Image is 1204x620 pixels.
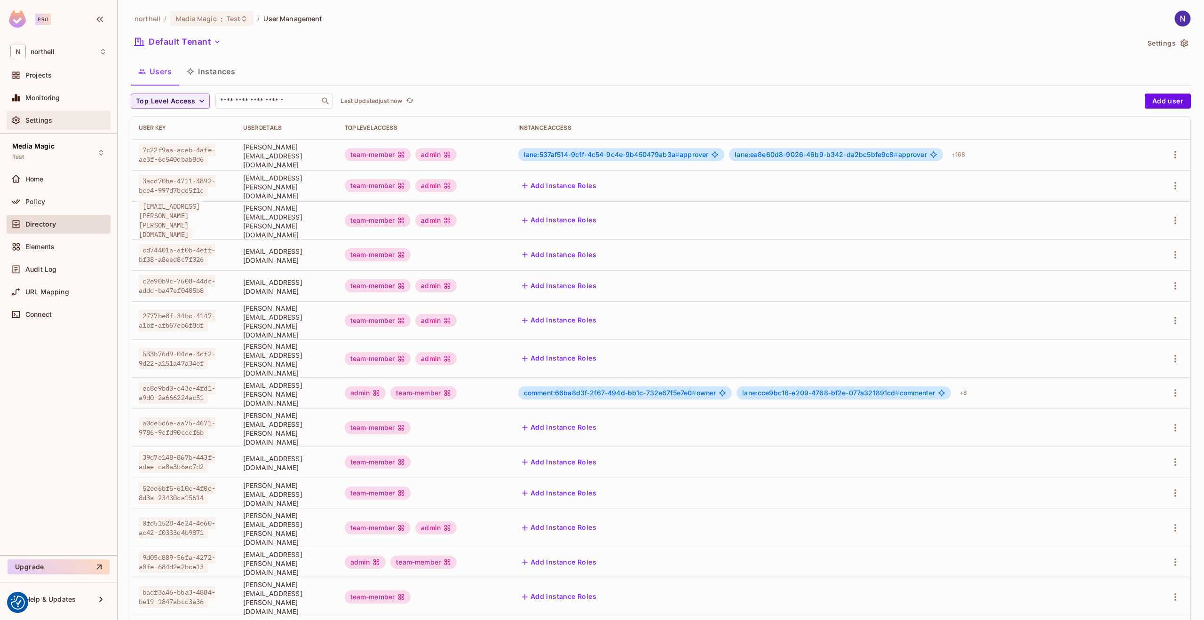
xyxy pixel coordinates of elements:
[131,34,225,49] button: Default Tenant
[25,311,52,318] span: Connect
[518,555,600,570] button: Add Instance Roles
[415,214,457,227] div: admin
[243,580,330,616] span: [PERSON_NAME][EMAIL_ADDRESS][PERSON_NAME][DOMAIN_NAME]
[139,586,215,608] span: badf3a46-bba3-4884-be19-1847abcc3a36
[139,244,215,266] span: cd74401a-af0b-4eff-bf38-a8eed8c7f026
[345,421,411,434] div: team-member
[524,150,680,158] span: lane:537af514-9c1f-4c54-9c4e-9b450479ab3a
[524,389,716,397] span: owner
[894,150,898,158] span: #
[139,451,215,473] span: 39d7e148-867b-443f-adee-da0a3b6ac7d2
[9,10,26,28] img: SReyMgAAAABJRU5ErkJggg==
[956,385,971,400] div: + 8
[518,213,600,228] button: Add Instance Roles
[243,304,330,339] span: [PERSON_NAME][EMAIL_ADDRESS][PERSON_NAME][DOMAIN_NAME]
[139,517,215,539] span: 0fd51528-4e24-4e60-ac42-f0333d4b9871
[742,389,899,397] span: lane:cce9bc16-e209-4768-bf2e-077a321891cd
[345,179,411,192] div: team-member
[345,521,411,534] div: team-member
[518,278,600,293] button: Add Instance Roles
[243,124,330,132] div: User Details
[243,142,330,169] span: [PERSON_NAME][EMAIL_ADDRESS][DOMAIN_NAME]
[692,389,696,397] span: #
[25,175,44,183] span: Home
[895,389,899,397] span: #
[25,71,52,79] span: Projects
[518,589,600,604] button: Add Instance Roles
[404,95,415,107] button: refresh
[243,481,330,508] span: [PERSON_NAME][EMAIL_ADDRESS][DOMAIN_NAME]
[263,14,322,23] span: User Management
[415,352,457,365] div: admin
[518,313,600,328] button: Add Instance Roles
[345,214,411,227] div: team-member
[518,486,600,501] button: Add Instance Roles
[176,14,216,23] span: Media Magic
[345,124,503,132] div: Top Level Access
[735,151,927,158] span: approver
[25,288,69,296] span: URL Mapping
[390,386,457,400] div: team-member
[25,117,52,124] span: Settings
[139,144,215,165] span: 7c22f9aa-aceb-4afe-ae3f-6c540dbab8d6
[243,411,330,447] span: [PERSON_NAME][EMAIL_ADDRESS][PERSON_NAME][DOMAIN_NAME]
[345,455,411,469] div: team-member
[518,178,600,193] button: Add Instance Roles
[345,248,411,261] div: team-member
[11,596,25,610] button: Consent Preferences
[25,243,55,251] span: Elements
[25,198,45,205] span: Policy
[257,14,260,23] li: /
[518,455,600,470] button: Add Instance Roles
[139,310,215,331] span: 2777be8f-34bc-4147-a1bf-afb57eb6f8df
[164,14,166,23] li: /
[390,556,457,569] div: team-member
[139,482,215,504] span: 52ee6bf5-610c-4f0e-8d3a-23430ca15614
[10,45,26,58] span: N
[243,204,330,239] span: [PERSON_NAME][EMAIL_ADDRESS][PERSON_NAME][DOMAIN_NAME]
[31,48,55,55] span: Workspace: northell
[415,179,457,192] div: admin
[345,556,386,569] div: admin
[675,150,680,158] span: #
[345,386,386,400] div: admin
[402,95,415,107] span: Click to refresh data
[139,348,215,369] span: 533b76d9-04de-4df2-9d22-a151a47a34ef
[139,382,215,404] span: ec8e9bd0-c43e-4fd1-a9d0-2a666224ac51
[518,247,600,262] button: Add Instance Roles
[948,147,969,162] div: + 168
[742,389,935,397] span: commenter
[25,94,60,102] span: Monitoring
[345,279,411,292] div: team-member
[1145,94,1191,109] button: Add user
[139,275,215,297] span: c2e90b9c-7608-44dc-addd-ba47ef0405b8
[25,220,56,228] span: Directory
[179,60,243,83] button: Instances
[345,148,411,161] div: team-member
[139,200,200,241] span: [EMAIL_ADDRESS][PERSON_NAME][PERSON_NAME][DOMAIN_NAME]
[518,520,600,535] button: Add Instance Roles
[341,97,402,105] p: Last Updated just now
[25,596,76,603] span: Help & Updates
[11,596,25,610] img: Revisit consent button
[35,14,51,25] div: Pro
[1175,11,1190,26] img: Nigel Charlton
[136,95,195,107] span: Top Level Access
[524,151,709,158] span: approver
[243,342,330,377] span: [PERSON_NAME][EMAIL_ADDRESS][PERSON_NAME][DOMAIN_NAME]
[139,175,215,196] span: 3acd70be-4711-4892-bce4-997d7bdd5f1c
[524,389,697,397] span: comment:66ba8d3f-2f67-494d-bb1c-732e67f5e7e0
[518,351,600,366] button: Add Instance Roles
[139,417,215,439] span: a0de5d6e-aa75-4671-9786-9cfd90cccf6b
[243,511,330,547] span: [PERSON_NAME][EMAIL_ADDRESS][PERSON_NAME][DOMAIN_NAME]
[243,278,330,296] span: [EMAIL_ADDRESS][DOMAIN_NAME]
[12,153,24,161] span: Test
[139,551,215,573] span: 9d05d809-56fa-4272-a0fe-684d2e2bce13
[243,454,330,472] span: [EMAIL_ADDRESS][DOMAIN_NAME]
[345,590,411,604] div: team-member
[518,124,1142,132] div: Instance Access
[406,96,414,106] span: refresh
[8,559,110,574] button: Upgrade
[345,487,411,500] div: team-member
[243,381,330,408] span: [EMAIL_ADDRESS][PERSON_NAME][DOMAIN_NAME]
